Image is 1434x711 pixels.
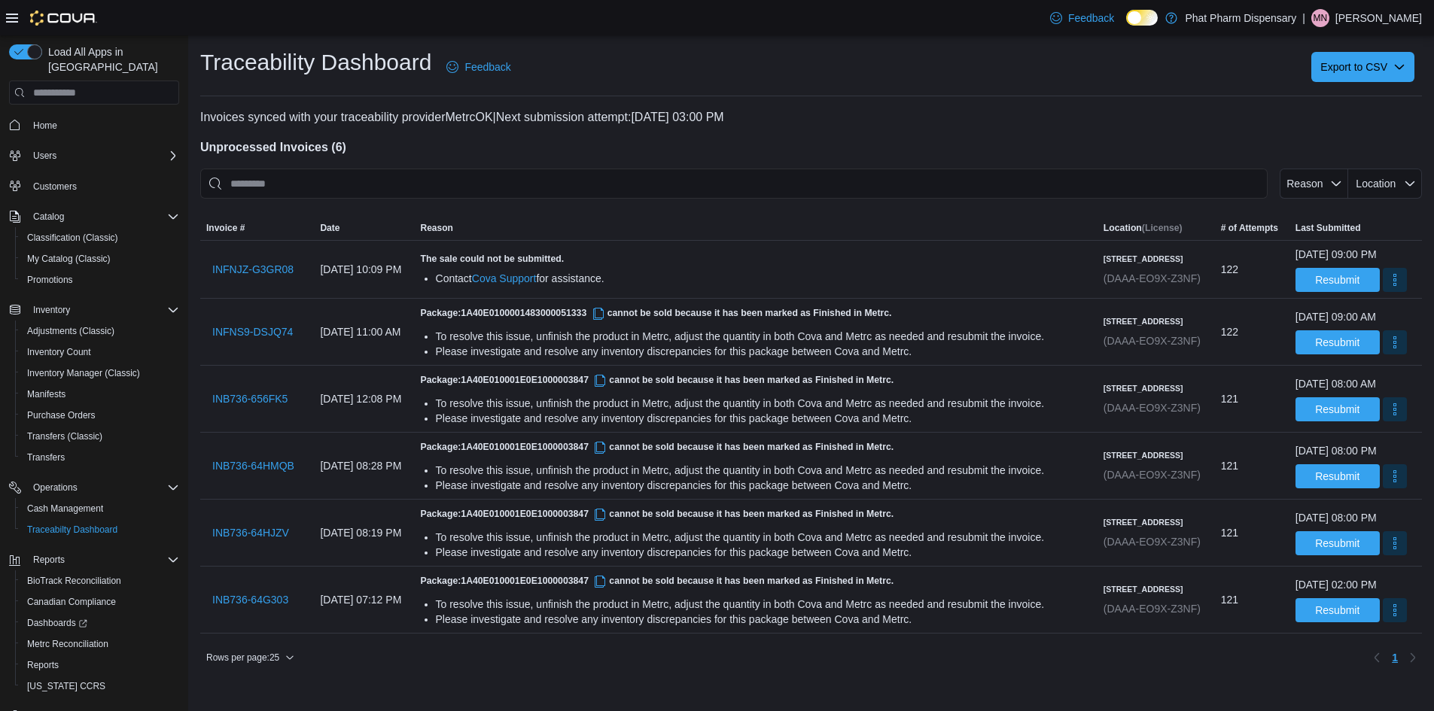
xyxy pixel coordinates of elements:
[21,229,179,247] span: Classification (Classic)
[15,321,185,342] button: Adjustments (Classic)
[421,573,1091,591] h5: Package: cannot be sold because it has been marked as Finished in Metrc.
[27,208,179,226] span: Catalog
[1104,603,1201,615] span: (DAAA-EO9X-Z3NF)
[1315,603,1359,618] span: Resubmit
[27,253,111,265] span: My Catalog (Classic)
[15,570,185,591] button: BioTrack Reconciliation
[200,216,314,240] button: Invoice #
[1044,3,1120,33] a: Feedback
[1286,178,1323,190] span: Reason
[27,479,179,497] span: Operations
[27,551,179,569] span: Reports
[1404,649,1422,667] button: Next page
[212,592,288,607] span: INB736-64G303
[3,114,185,135] button: Home
[206,518,295,548] button: INB736-64HJZV
[27,367,140,379] span: Inventory Manager (Classic)
[1383,397,1407,421] button: More
[21,656,179,674] span: Reports
[436,271,1091,286] div: Contact for assistance.
[27,409,96,421] span: Purchase Orders
[27,274,73,286] span: Promotions
[27,325,114,337] span: Adjustments (Classic)
[1302,9,1305,27] p: |
[436,344,1091,359] div: Please investigate and resolve any inventory discrepancies for this package between Cova and Metrc.
[27,451,65,463] span: Transfers
[314,384,414,414] div: [DATE] 12:08 PM
[21,677,179,695] span: Washington CCRS
[212,262,294,277] span: INFNJZ-G3GR08
[1383,268,1407,292] button: More
[21,271,179,289] span: Promotions
[1221,524,1238,542] span: 121
[1311,52,1414,82] button: Export to CSV
[21,250,179,268] span: My Catalog (Classic)
[21,521,123,539] a: Traceabilty Dashboard
[206,317,299,347] button: INFNS9-DSJQ74
[1104,222,1183,234] h5: Location
[27,147,62,165] button: Users
[436,530,1091,545] div: To resolve this issue, unfinish the product in Metrc, adjust the quantity in both Cova and Metrc ...
[1295,531,1380,555] button: Resubmit
[21,677,111,695] a: [US_STATE] CCRS
[1295,222,1361,234] span: Last Submitted
[3,206,185,227] button: Catalog
[461,375,609,385] span: 1A40E010001E0E1000003847
[421,506,1091,524] h5: Package: cannot be sold because it has been marked as Finished in Metrc.
[27,147,179,165] span: Users
[436,597,1091,612] div: To resolve this issue, unfinish the product in Metrc, adjust the quantity in both Cova and Metrc ...
[1104,402,1201,414] span: (DAAA-EO9X-Z3NF)
[1383,531,1407,555] button: More
[206,451,300,481] button: INB736-64HMQB
[15,384,185,405] button: Manifests
[33,181,77,193] span: Customers
[21,385,179,403] span: Manifests
[27,479,84,497] button: Operations
[1386,646,1404,670] ul: Pagination for table:
[206,652,279,664] span: Rows per page : 25
[464,59,510,74] span: Feedback
[314,451,414,481] div: [DATE] 08:28 PM
[15,269,185,290] button: Promotions
[1104,516,1201,528] h6: [STREET_ADDRESS]
[21,229,124,247] a: Classification (Classic)
[21,364,146,382] a: Inventory Manager (Classic)
[33,482,78,494] span: Operations
[421,253,1091,265] h5: The sale could not be submitted.
[1383,598,1407,622] button: More
[200,47,431,77] h1: Traceability Dashboard
[1104,222,1183,234] span: Location (License)
[1295,247,1377,262] div: [DATE] 09:00 PM
[3,145,185,166] button: Users
[1221,390,1238,408] span: 121
[421,222,453,234] span: Reason
[212,324,293,339] span: INFNS9-DSJQ74
[1104,469,1201,481] span: (DAAA-EO9X-Z3NF)
[21,385,72,403] a: Manifests
[15,519,185,540] button: Traceabilty Dashboard
[436,545,1091,560] div: Please investigate and resolve any inventory discrepancies for this package between Cova and Metrc.
[421,305,1091,323] h5: Package: cannot be sold because it has been marked as Finished in Metrc.
[1142,223,1183,233] span: (License)
[21,521,179,539] span: Traceabilty Dashboard
[21,572,127,590] a: BioTrack Reconciliation
[21,635,114,653] a: Metrc Reconciliation
[15,405,185,426] button: Purchase Orders
[15,676,185,697] button: [US_STATE] CCRS
[1104,272,1201,284] span: (DAAA-EO9X-Z3NF)
[200,169,1268,199] input: This is a search bar. After typing your query, hit enter to filter the results lower in the page.
[21,448,71,466] a: Transfers
[436,329,1091,344] div: To resolve this issue, unfinish the product in Metrc, adjust the quantity in both Cova and Metrc ...
[27,524,117,536] span: Traceabilty Dashboard
[27,232,118,244] span: Classification (Classic)
[1104,253,1201,265] h6: [STREET_ADDRESS]
[33,304,70,316] span: Inventory
[21,250,117,268] a: My Catalog (Classic)
[3,549,185,570] button: Reports
[33,554,65,566] span: Reports
[27,617,87,629] span: Dashboards
[21,572,179,590] span: BioTrack Reconciliation
[21,448,179,466] span: Transfers
[461,442,609,452] span: 1A40E010001E0E1000003847
[461,308,607,318] span: 1A40E0100001483000051333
